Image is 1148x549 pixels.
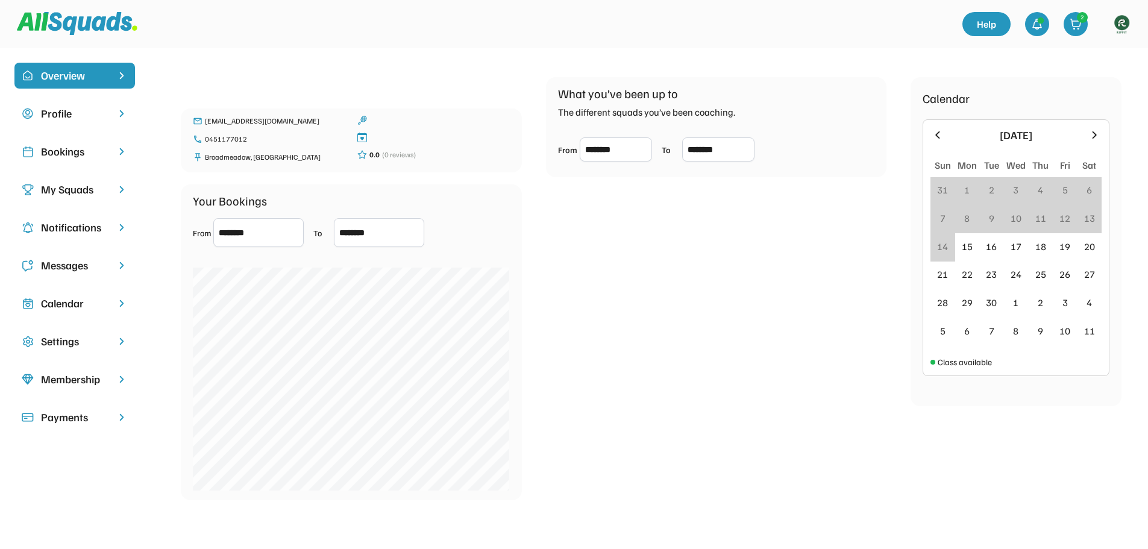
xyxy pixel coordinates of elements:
div: 8 [1013,324,1018,338]
div: 24 [1011,267,1021,281]
div: Profile [41,105,108,122]
div: What you’ve been up to [558,84,678,102]
div: 4 [1087,295,1092,310]
div: 20 [1084,239,1095,254]
div: 11 [1035,211,1046,225]
div: Notifications [41,219,108,236]
img: chevron-right.svg [116,222,128,233]
div: 18 [1035,239,1046,254]
a: Help [962,12,1011,36]
img: chevron-right.svg [116,412,128,423]
div: 4 [1038,183,1043,197]
div: Class available [938,356,992,368]
img: chevron-right.svg [116,336,128,347]
div: 30 [986,295,997,310]
img: chevron-right%20copy%203.svg [116,70,128,81]
div: 9 [1038,324,1043,338]
img: Icon%20copy%2016.svg [22,336,34,348]
div: Wed [1006,158,1026,172]
img: Icon%20copy%202.svg [22,146,34,158]
div: 0.0 [369,149,380,160]
div: [EMAIL_ADDRESS][DOMAIN_NAME] [205,116,345,127]
div: 7 [940,211,946,225]
img: Squad%20Logo.svg [17,12,137,35]
div: 2 [1077,13,1087,22]
img: user-circle.svg [22,108,34,120]
div: 12 [1059,211,1070,225]
div: (0 reviews) [382,149,416,160]
img: chevron-right.svg [116,184,128,195]
div: 5 [940,324,946,338]
div: Fri [1060,158,1070,172]
img: Icon%20copy%205.svg [22,260,34,272]
div: From [193,227,211,239]
div: My Squads [41,181,108,198]
div: 2 [1038,295,1043,310]
div: 22 [962,267,973,281]
div: 6 [1087,183,1092,197]
div: 1 [964,183,970,197]
img: home-smile.svg [22,70,34,82]
div: Tue [984,158,999,172]
div: 7 [989,324,994,338]
div: 25 [1035,267,1046,281]
div: Thu [1032,158,1049,172]
div: 29 [962,295,973,310]
div: 2 [989,183,994,197]
div: 19 [1059,239,1070,254]
div: 21 [937,267,948,281]
div: 14 [937,239,948,254]
div: To [662,143,680,156]
div: The different squads you’ve been coaching. [558,105,735,119]
div: 28 [937,295,948,310]
img: bell-03%20%281%29.svg [1031,18,1043,30]
div: 0451177012 [205,134,345,145]
div: 3 [1013,183,1018,197]
div: 16 [986,239,997,254]
div: Sun [935,158,951,172]
div: From [558,143,577,156]
div: 26 [1059,267,1070,281]
div: 8 [964,211,970,225]
img: chevron-right.svg [116,298,128,309]
img: Icon%20copy%208.svg [22,374,34,386]
img: Icon%20copy%203.svg [22,184,34,196]
div: 1 [1013,295,1018,310]
img: Icon%20copy%204.svg [22,222,34,234]
img: shopping-cart-01%20%281%29.svg [1070,18,1082,30]
div: 10 [1059,324,1070,338]
img: Icon%20%2815%29.svg [22,412,34,424]
div: 15 [962,239,973,254]
div: Calendar [41,295,108,312]
div: Messages [41,257,108,274]
div: Calendar [923,89,970,107]
div: 31 [937,183,948,197]
div: Broadmeadow, [GEOGRAPHIC_DATA] [205,152,345,163]
div: Sat [1082,158,1096,172]
div: 13 [1084,211,1095,225]
img: chevron-right.svg [116,260,128,271]
img: chevron-right.svg [116,108,128,119]
div: 9 [989,211,994,225]
div: 3 [1062,295,1068,310]
div: Bookings [41,143,108,160]
img: chevron-right.svg [116,374,128,385]
div: 11 [1084,324,1095,338]
div: Your Bookings [193,192,267,210]
div: [DATE] [951,127,1081,143]
div: Overview [41,67,108,84]
div: Payments [41,409,108,425]
div: Settings [41,333,108,350]
div: 27 [1084,267,1095,281]
img: https%3A%2F%2F94044dc9e5d3b3599ffa5e2d56a015ce.cdn.bubble.io%2Ff1734594230631x534612339345057700%... [1109,12,1134,36]
div: 17 [1011,239,1021,254]
div: 10 [1011,211,1021,225]
img: chevron-right.svg [116,146,128,157]
div: 6 [964,324,970,338]
div: To [313,227,331,239]
div: 5 [1062,183,1068,197]
div: 23 [986,267,997,281]
img: Icon%20copy%207.svg [22,298,34,310]
div: Membership [41,371,108,387]
div: Mon [958,158,977,172]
